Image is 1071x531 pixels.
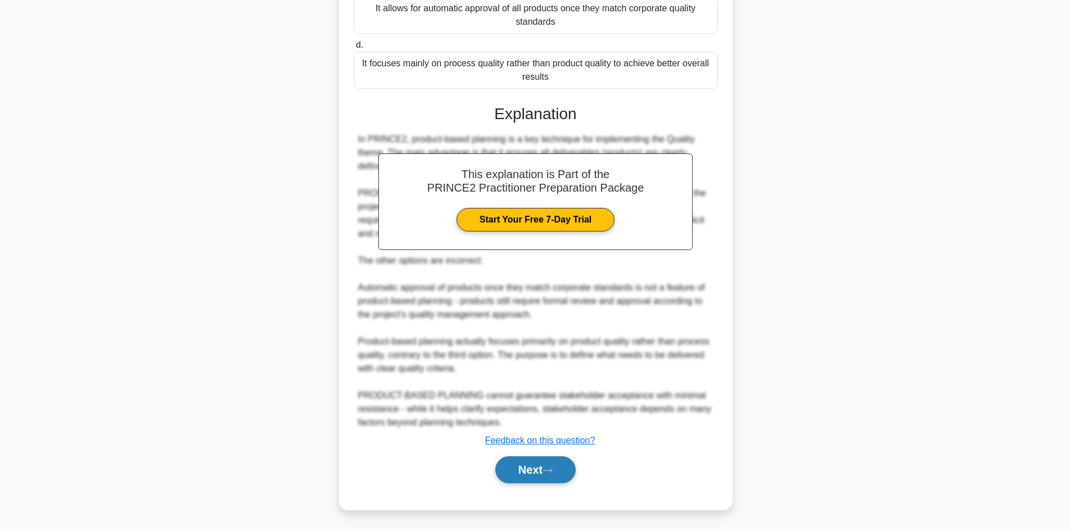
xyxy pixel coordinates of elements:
a: Start Your Free 7-Day Trial [457,208,614,232]
h3: Explanation [360,105,711,124]
div: In PRINCE2, product-based planning is a key technique for implementing the Quality theme. The mai... [358,133,713,429]
span: d. [356,40,363,49]
a: Feedback on this question? [485,435,595,445]
button: Next [495,456,576,483]
div: It focuses mainly on process quality rather than product quality to achieve better overall results [354,52,718,89]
